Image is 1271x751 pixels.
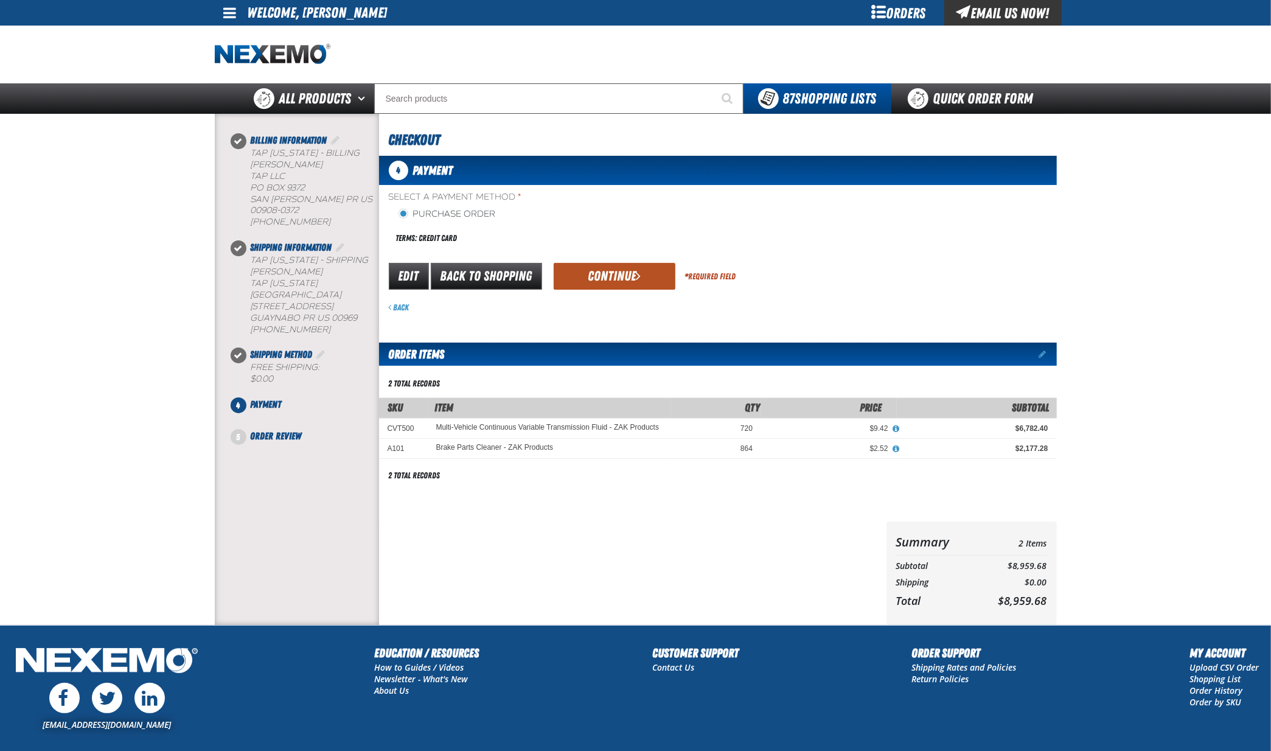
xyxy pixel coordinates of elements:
[389,192,718,203] span: Select a Payment Method
[740,444,753,453] span: 864
[896,591,975,610] th: Total
[251,324,331,335] bdo: [PHONE_NUMBER]
[1189,662,1259,673] a: Upload CSV Order
[346,194,358,204] span: PR
[389,378,440,389] div: 2 total records
[332,313,358,323] bdo: 00969
[379,418,428,438] td: CVT500
[888,444,904,455] button: View All Prices for Brake Parts Cleaner - ZAK Products
[251,430,302,442] span: Order Review
[905,444,1048,453] div: $2,177.28
[860,401,882,414] span: Price
[743,83,891,114] button: You have 87 Shopping Lists. Open to view details
[399,209,496,220] label: Purchase Order
[436,444,554,452] a: Brake Parts Cleaner - ZAK Products
[239,429,379,444] li: Order Review. Step 5 of 5. Not Completed
[783,90,795,107] strong: 87
[251,217,331,227] bdo: [PHONE_NUMBER]
[303,313,315,323] span: PR
[251,148,360,158] b: TAP [US_STATE] - Billing
[43,719,171,730] a: [EMAIL_ADDRESS][DOMAIN_NAME]
[896,575,975,591] th: Shipping
[783,90,877,107] span: Shopping Lists
[436,424,660,432] a: Multi-Vehicle Continuous Variable Transmission Fluid - ZAK Products
[770,444,888,453] div: $2.52
[251,290,342,312] span: [GEOGRAPHIC_DATA] [STREET_ADDRESS]
[896,558,975,575] th: Subtotal
[229,133,379,444] nav: Checkout steps. Current step is Payment. Step 4 of 5
[389,302,409,312] a: Back
[251,399,282,410] span: Payment
[251,313,301,323] span: GUAYNABO
[770,424,888,433] div: $9.42
[354,83,374,114] button: Open All Products pages
[12,644,201,680] img: Nexemo Logo
[315,349,327,360] a: Edit Shipping Method
[251,171,285,181] span: TAP LLC
[374,83,743,114] input: Search
[975,531,1046,553] td: 2 Items
[251,255,369,265] b: TAP [US_STATE] - Shipping
[891,83,1056,114] a: Quick Order Form
[713,83,743,114] button: Start Searching
[375,685,409,696] a: About Us
[251,159,323,170] span: [PERSON_NAME]
[896,531,975,553] th: Summary
[330,134,342,146] a: Edit Billing Information
[554,263,675,290] button: Continue
[389,470,440,481] div: 2 total records
[975,558,1046,575] td: $8,959.68
[905,424,1048,433] div: $6,782.40
[251,242,332,253] span: Shipping Information
[745,401,760,414] span: Qty
[379,343,445,366] h2: Order Items
[998,593,1047,608] span: $8,959.68
[1189,644,1259,662] h2: My Account
[379,438,428,458] td: A101
[435,401,454,414] span: Item
[912,644,1017,662] h2: Order Support
[389,131,440,148] span: Checkout
[375,662,464,673] a: How to Guides / Videos
[239,133,379,240] li: Billing Information. Step 1 of 5. Completed
[413,163,453,178] span: Payment
[215,44,330,65] img: Nexemo logo
[1189,685,1242,696] a: Order History
[251,205,299,215] bdo: 00908-0372
[251,134,327,146] span: Billing Information
[251,194,344,204] span: SAN [PERSON_NAME]
[975,575,1046,591] td: $0.00
[239,240,379,348] li: Shipping Information. Step 2 of 5. Completed
[231,397,246,413] span: 4
[399,209,408,218] input: Purchase Order
[361,194,373,204] span: US
[740,424,753,433] span: 720
[431,263,542,290] a: Back to Shopping
[1189,673,1241,685] a: Shopping List
[375,673,468,685] a: Newsletter - What's New
[685,271,736,282] div: Required Field
[912,673,969,685] a: Return Policies
[279,88,352,110] span: All Products
[251,278,318,288] span: TAP [US_STATE]
[1039,350,1057,358] a: Edit items
[251,349,313,360] span: Shipping Method
[239,397,379,429] li: Payment. Step 4 of 5. Not Completed
[251,362,379,385] div: Free Shipping:
[1189,696,1241,708] a: Order by SKU
[652,644,739,662] h2: Customer Support
[389,263,429,290] a: Edit
[335,242,347,253] a: Edit Shipping Information
[215,44,330,65] a: Home
[251,374,274,384] strong: $0.00
[231,429,246,445] span: 5
[318,313,330,323] span: US
[888,424,904,435] button: View All Prices for Multi-Vehicle Continuous Variable Transmission Fluid - ZAK Products
[375,644,479,662] h2: Education / Resources
[388,401,403,414] a: SKU
[652,662,694,673] a: Contact Us
[251,267,323,277] span: [PERSON_NAME]
[389,161,408,180] span: 4
[389,225,718,251] div: Terms: Credit Card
